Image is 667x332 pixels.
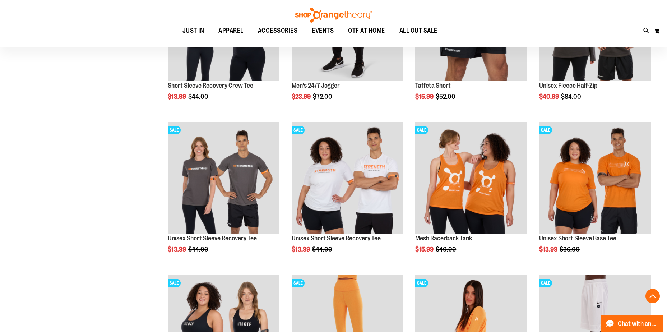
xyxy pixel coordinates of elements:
[560,246,581,253] span: $36.00
[292,126,305,134] span: SALE
[539,235,616,242] a: Unisex Short Sleeve Base Tee
[539,279,552,287] span: SALE
[399,23,437,39] span: ALL OUT SALE
[415,82,451,89] a: Taffeta Short
[168,246,187,253] span: $13.99
[288,119,407,271] div: product
[415,279,428,287] span: SALE
[539,122,651,234] img: Product image for Unisex Short Sleeve Base Tee
[258,23,298,39] span: ACCESSORIES
[415,126,428,134] span: SALE
[168,279,181,287] span: SALE
[294,8,373,23] img: Shop Orangetheory
[313,93,333,100] span: $72.00
[188,246,209,253] span: $44.00
[436,246,457,253] span: $40.00
[539,246,559,253] span: $13.99
[292,122,403,234] img: Product image for Unisex Short Sleeve Recovery Tee
[292,122,403,235] a: Product image for Unisex Short Sleeve Recovery TeeSALE
[415,246,435,253] span: $15.99
[415,122,527,234] img: Product image for Mesh Racerback Tank
[182,23,204,39] span: JUST IN
[601,315,663,332] button: Chat with an Expert
[539,126,552,134] span: SALE
[561,93,582,100] span: $84.00
[292,82,340,89] a: Men's 24/7 Jogger
[292,93,312,100] span: $23.99
[312,246,333,253] span: $44.00
[348,23,385,39] span: OTF AT HOME
[164,119,283,271] div: product
[168,235,257,242] a: Unisex Short Sleeve Recovery Tee
[312,23,334,39] span: EVENTS
[539,122,651,235] a: Product image for Unisex Short Sleeve Base TeeSALE
[188,93,209,100] span: $44.00
[645,289,660,303] button: Back To Top
[415,122,527,235] a: Product image for Mesh Racerback TankSALE
[292,235,381,242] a: Unisex Short Sleeve Recovery Tee
[168,126,181,134] span: SALE
[168,122,279,234] img: Product image for Unisex Short Sleeve Recovery Tee
[415,93,435,100] span: $15.99
[292,279,305,287] span: SALE
[292,246,311,253] span: $13.99
[539,82,597,89] a: Unisex Fleece Half-Zip
[436,93,457,100] span: $52.00
[536,119,654,271] div: product
[168,93,187,100] span: $13.99
[412,119,531,271] div: product
[168,122,279,235] a: Product image for Unisex Short Sleeve Recovery TeeSALE
[415,235,472,242] a: Mesh Racerback Tank
[539,93,560,100] span: $40.99
[168,82,253,89] a: Short Sleeve Recovery Crew Tee
[618,321,658,327] span: Chat with an Expert
[218,23,244,39] span: APPAREL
